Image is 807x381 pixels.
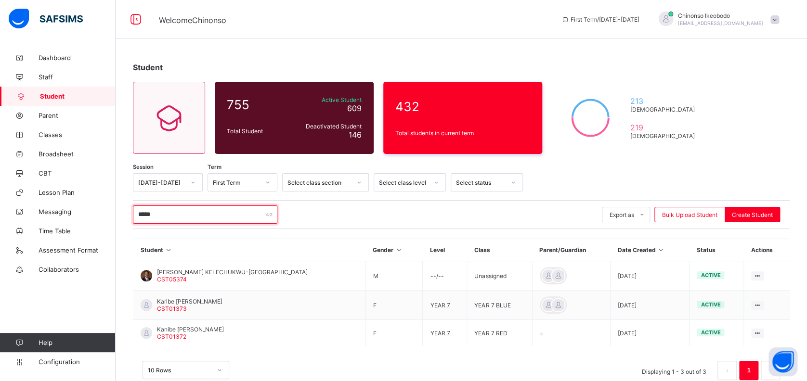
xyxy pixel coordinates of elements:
th: Level [423,239,467,261]
span: Collaborators [39,266,116,273]
span: CBT [39,169,116,177]
th: Parent/Guardian [532,239,610,261]
span: active [701,329,720,336]
div: 10 Rows [148,367,211,374]
div: Select class level [379,179,428,186]
span: Student [40,92,116,100]
span: Export as [610,211,634,218]
li: 下一页 [761,361,780,380]
span: 609 [347,103,362,113]
span: CST01373 [157,305,187,312]
span: Time Table [39,227,116,235]
span: Term [208,164,221,170]
td: YEAR 7 RED [467,320,532,346]
span: Active Student [293,96,362,103]
td: --/-- [423,261,467,291]
span: Dashboard [39,54,116,62]
span: 755 [227,97,288,112]
td: [DATE] [610,261,689,291]
td: Unassigned [467,261,532,291]
span: Classes [39,131,116,139]
span: 432 [395,99,530,114]
td: YEAR 7 [423,291,467,320]
span: Karibe [PERSON_NAME] [157,298,222,305]
td: [DATE] [610,320,689,346]
span: Staff [39,73,116,81]
td: [DATE] [610,291,689,320]
div: Total Student [224,125,291,137]
th: Status [690,239,743,261]
span: Deactivated Student [293,123,362,130]
span: active [701,301,720,308]
td: F [365,320,423,346]
span: Broadsheet [39,150,116,158]
span: Chinonso Ikeobodo [678,12,763,19]
span: Create Student [732,211,773,218]
li: 上一页 [717,361,737,380]
span: Lesson Plan [39,189,116,196]
span: CST01372 [157,333,186,340]
img: safsims [9,9,83,29]
div: Select class section [287,179,351,186]
span: Help [39,339,115,346]
th: Class [467,239,532,261]
td: YEAR 7 [423,320,467,346]
td: F [365,291,423,320]
a: 1 [744,364,753,377]
span: [EMAIL_ADDRESS][DOMAIN_NAME] [678,20,763,26]
span: Total students in current term [395,129,530,137]
div: First Term [213,179,260,186]
span: Student [133,63,163,72]
li: 1 [739,361,758,380]
span: 219 [630,123,699,132]
td: YEAR 7 BLUE [467,291,532,320]
span: [DEMOGRAPHIC_DATA] [630,132,699,140]
span: Assessment Format [39,246,116,254]
th: Actions [743,239,790,261]
div: Select status [456,179,505,186]
span: Configuration [39,358,115,366]
th: Student [133,239,366,261]
span: Kanibe [PERSON_NAME] [157,326,224,333]
button: next page [761,361,780,380]
i: Sort in Ascending Order [657,246,665,254]
span: Welcome Chinonso [159,15,226,25]
div: ChinonsoIkeobodo [649,12,784,27]
button: prev page [717,361,737,380]
span: 146 [349,130,362,140]
li: Displaying 1 - 3 out of 3 [635,361,714,380]
span: 213 [630,96,699,106]
span: Session [133,164,154,170]
i: Sort in Ascending Order [165,246,173,254]
span: Parent [39,112,116,119]
button: Open asap [768,347,797,376]
i: Sort in Ascending Order [395,246,403,254]
span: active [701,272,720,279]
th: Date Created [610,239,689,261]
span: [DEMOGRAPHIC_DATA] [630,106,699,113]
span: session/term information [561,16,639,23]
span: [PERSON_NAME] KELECHUKWU-[GEOGRAPHIC_DATA] [157,268,308,276]
div: [DATE]-[DATE] [138,179,185,186]
span: Messaging [39,208,116,216]
span: Bulk Upload Student [662,211,717,218]
span: CST05374 [157,276,187,283]
th: Gender [365,239,423,261]
td: M [365,261,423,291]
